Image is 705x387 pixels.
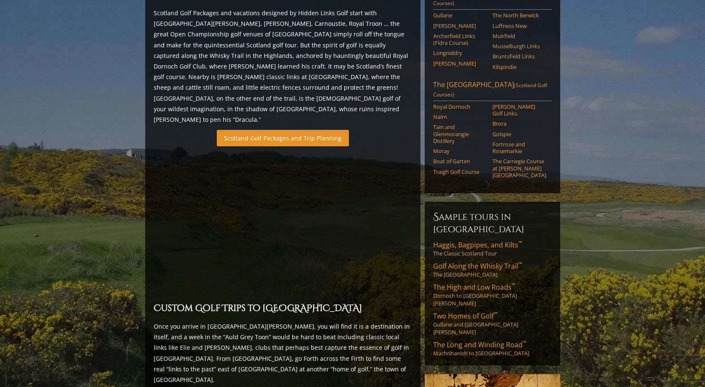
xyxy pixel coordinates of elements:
span: Golf Along the Whisky Trail [433,261,522,271]
a: Longniddry [433,49,487,56]
span: Two Homes of Golf [433,311,498,321]
a: Haggis, Bagpipes, and Kilts™The Classic Scotland Tour [433,240,552,257]
a: [PERSON_NAME] Golf Links [492,103,546,117]
a: Boat of Garten [433,158,487,165]
span: Haggis, Bagpipes, and Kilts [433,240,522,250]
h2: Custom Golf Trips to [GEOGRAPHIC_DATA] [154,302,412,316]
sup: ™ [518,239,522,247]
sup: ™ [494,310,498,318]
a: Nairn [433,113,487,120]
a: Golspie [492,131,546,137]
a: Gullane [433,12,487,19]
a: Bruntsfield Links [492,53,546,60]
h6: Sample Tours in [GEOGRAPHIC_DATA] [433,210,552,235]
span: (Scotland Golf Courses) [433,82,547,98]
a: The Carnegie Course at [PERSON_NAME][GEOGRAPHIC_DATA] [492,158,546,178]
sup: ™ [511,282,515,289]
a: Muirfield [492,33,546,39]
iframe: Sir-Nick-favorite-Open-Rota-Venues [154,151,412,296]
span: The High and Low Roads [433,283,515,292]
a: Golf Along the Whisky Trail™The [GEOGRAPHIC_DATA] [433,261,552,278]
a: Fortrose and Rosemarkie [492,141,546,155]
a: Kilspindie [492,63,546,70]
a: Musselburgh Links [492,43,546,49]
a: Moray [433,148,487,154]
sup: ™ [523,339,526,346]
span: The Long and Winding Road [433,340,526,349]
a: The High and Low Roads™Dornoch to [GEOGRAPHIC_DATA][PERSON_NAME] [433,283,552,307]
a: Brora [492,120,546,127]
a: [PERSON_NAME] [433,22,487,29]
a: Two Homes of Golf™Gullane and [GEOGRAPHIC_DATA][PERSON_NAME] [433,311,552,336]
a: [PERSON_NAME] [433,60,487,67]
a: The North Berwick [492,12,546,19]
a: The Long and Winding Road™Machrihanish to [GEOGRAPHIC_DATA] [433,340,552,357]
a: Tain and Glenmorangie Distillery [433,124,487,144]
a: Traigh Golf Course [433,168,487,175]
p: Once you arrive in [GEOGRAPHIC_DATA][PERSON_NAME], you will find it is a destination in itself, a... [154,321,412,385]
a: Archerfield Links (Fidra Course) [433,33,487,47]
sup: ™ [518,261,522,268]
a: The [GEOGRAPHIC_DATA](Scotland Golf Courses) [433,80,552,101]
a: Scotland Golf Packages and Trip Planning [217,130,349,146]
p: Scotland Golf Packages and vacations designed by Hidden Links Golf start with [GEOGRAPHIC_DATA][P... [154,8,412,125]
a: Royal Dornoch [433,103,487,110]
a: Luffness New [492,22,546,29]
